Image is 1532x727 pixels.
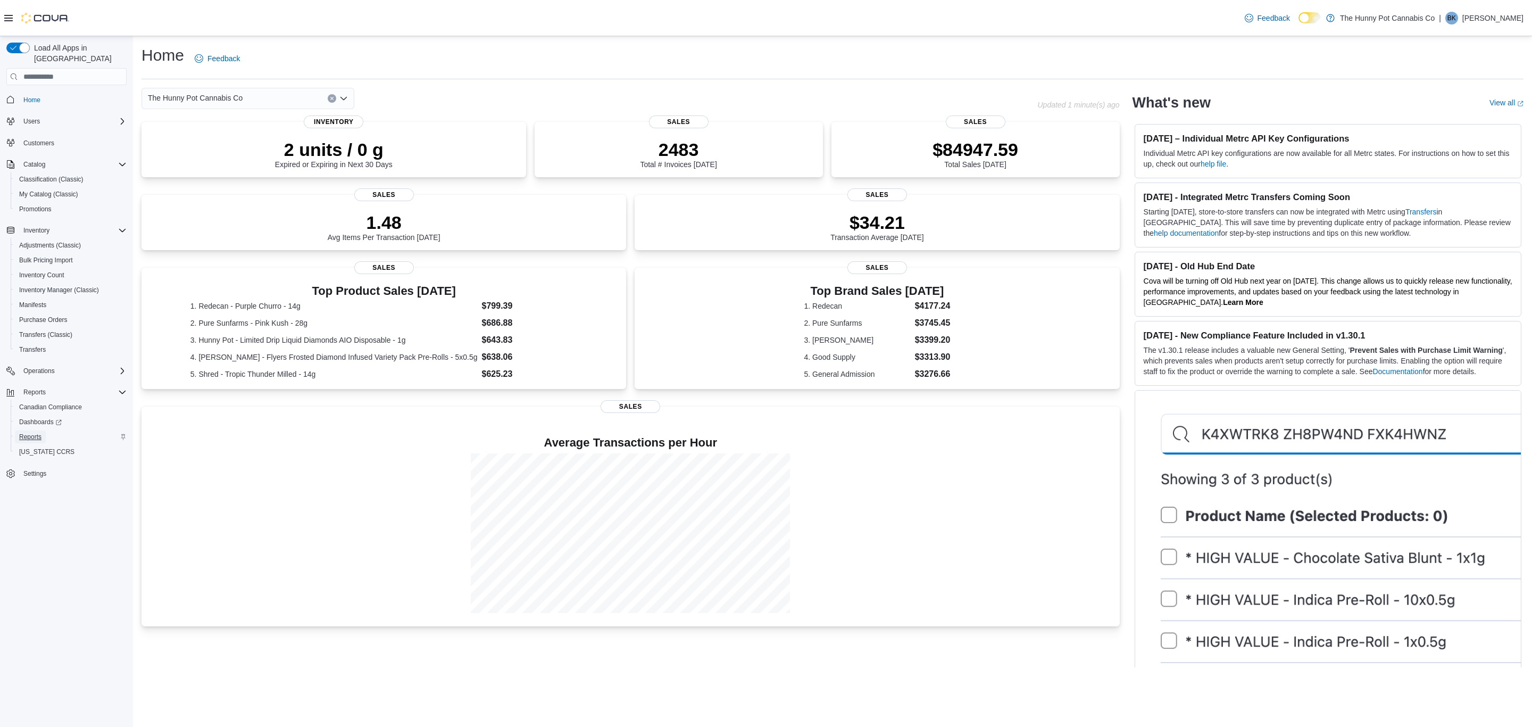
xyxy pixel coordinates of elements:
[19,286,99,294] span: Inventory Manager (Classic)
[15,284,127,296] span: Inventory Manager (Classic)
[15,269,69,282] a: Inventory Count
[482,351,578,363] dd: $638.06
[19,115,44,128] button: Users
[804,285,950,298] h3: Top Brand Sales [DATE]
[482,368,578,381] dd: $625.23
[19,158,49,171] button: Catalog
[19,115,127,128] span: Users
[11,172,131,187] button: Classification (Classic)
[150,436,1111,449] h4: Average Transactions per Hour
[1298,12,1321,23] input: Dark Mode
[190,301,478,311] dt: 1. Redecan - Purple Churro - 14g
[15,416,127,428] span: Dashboards
[11,415,131,429] a: Dashboards
[190,48,244,69] a: Feedback
[932,139,1018,160] p: $84947.59
[23,160,45,169] span: Catalog
[482,317,578,329] dd: $686.88
[15,313,127,326] span: Purchase Orders
[19,256,73,265] span: Bulk Pricing Import
[19,331,72,339] span: Transfers (Classic)
[15,239,85,252] a: Adjustments (Classic)
[2,223,131,238] button: Inventory
[804,335,910,345] dt: 3. [PERSON_NAME]
[328,94,336,103] button: Clear input
[190,335,478,345] dt: 3. Hunny Pot - Limited Drip Liquid Diamonds AIO Disposable - 1g
[11,429,131,444] button: Reports
[11,327,131,342] button: Transfers (Classic)
[2,135,131,151] button: Customers
[19,386,127,399] span: Reports
[19,224,127,237] span: Inventory
[15,313,72,326] a: Purchase Orders
[23,139,54,147] span: Customers
[2,92,131,107] button: Home
[19,190,78,199] span: My Catalog (Classic)
[15,445,79,458] a: [US_STATE] CCRS
[830,212,924,242] div: Transaction Average [DATE]
[15,254,77,267] a: Bulk Pricing Import
[1037,101,1119,109] p: Updated 1 minute(s) ago
[19,365,59,377] button: Operations
[15,328,77,341] a: Transfers (Classic)
[19,224,54,237] button: Inventory
[649,115,709,128] span: Sales
[804,352,910,362] dt: 4. Good Supply
[1350,346,1503,354] strong: Prevent Sales with Purchase Limit Warning
[15,254,127,267] span: Bulk Pricing Import
[15,431,127,443] span: Reports
[1223,298,1263,307] a: Learn More
[21,13,69,23] img: Cova
[640,139,717,169] div: Total # Invoices [DATE]
[1144,261,1512,271] h3: [DATE] - Old Hub End Date
[11,342,131,357] button: Transfers
[804,301,910,311] dt: 1. Redecan
[23,388,46,396] span: Reports
[23,469,46,478] span: Settings
[11,298,131,312] button: Manifests
[15,431,46,443] a: Reports
[19,418,62,426] span: Dashboards
[1517,101,1523,107] svg: External link
[11,238,131,253] button: Adjustments (Classic)
[804,369,910,379] dt: 5. General Admission
[11,268,131,283] button: Inventory Count
[1489,98,1523,107] a: View allExternal link
[11,283,131,298] button: Inventory Manager (Classic)
[915,317,951,329] dd: $3745.45
[1298,23,1299,24] span: Dark Mode
[11,312,131,327] button: Purchase Orders
[23,117,40,126] span: Users
[15,239,127,252] span: Adjustments (Classic)
[847,188,907,201] span: Sales
[1462,12,1523,24] p: [PERSON_NAME]
[1201,160,1226,168] a: help file
[11,187,131,202] button: My Catalog (Classic)
[190,369,478,379] dt: 5. Shred - Tropic Thunder Milled - 14g
[15,299,127,311] span: Manifests
[304,115,363,128] span: Inventory
[6,87,127,509] nav: Complex example
[946,115,1005,128] span: Sales
[19,137,59,150] a: Customers
[207,53,240,64] span: Feedback
[804,318,910,328] dt: 2. Pure Sunfarms
[11,202,131,217] button: Promotions
[1372,367,1422,376] a: Documentation
[15,328,127,341] span: Transfers (Classic)
[640,139,717,160] p: 2483
[482,334,578,346] dd: $643.83
[1258,13,1290,23] span: Feedback
[2,466,131,481] button: Settings
[354,188,414,201] span: Sales
[19,271,64,279] span: Inventory Count
[190,318,478,328] dt: 2. Pure Sunfarms - Pink Kush - 28g
[1447,12,1456,24] span: BK
[190,285,578,298] h3: Top Product Sales [DATE]
[15,401,86,414] a: Canadian Compliance
[190,352,478,362] dt: 4. [PERSON_NAME] - Flyers Frosted Diamond Infused Variety Pack Pre-Rolls - 5x0.5g
[1144,277,1512,307] span: Cova will be turning off Old Hub next year on [DATE]. This change allows us to quickly release ne...
[15,269,127,282] span: Inventory Count
[830,212,924,233] p: $34.21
